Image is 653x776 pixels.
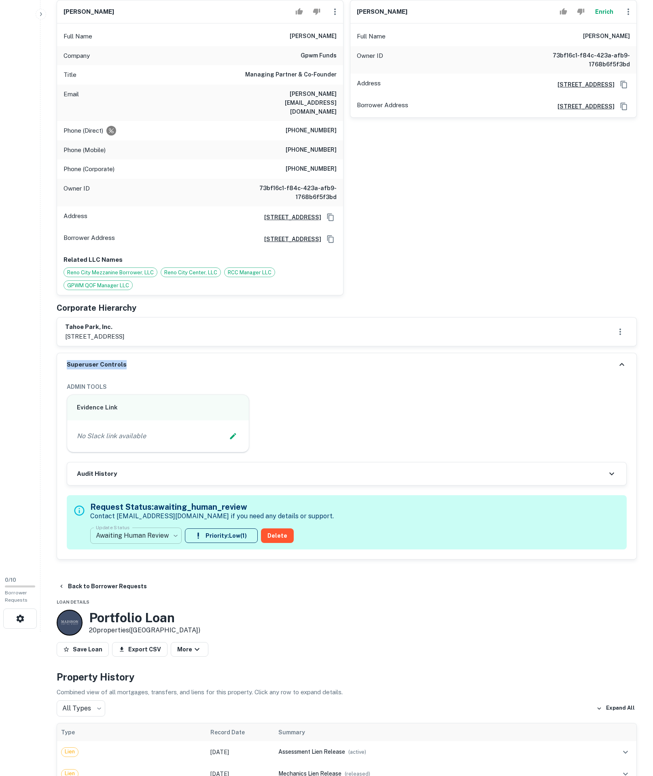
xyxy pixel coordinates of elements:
p: Contact [EMAIL_ADDRESS][DOMAIN_NAME] if you need any details or support. [90,511,334,521]
button: expand row [619,745,632,759]
p: Title [64,70,76,80]
button: Accept [556,4,570,20]
span: Reno City Center, LLC [161,269,220,277]
h6: [PERSON_NAME] [290,32,337,41]
button: Reject [574,4,588,20]
h6: ADMIN TOOLS [67,382,627,391]
span: RCC Manager LLC [225,269,275,277]
h3: Portfolio Loan [89,610,200,625]
span: Borrower Requests [5,590,28,603]
button: Accept [292,4,306,20]
p: Combined view of all mortgages, transfers, and liens for this property. Click any row to expand d... [57,687,637,697]
p: Owner ID [357,51,383,69]
span: GPWM QOF Manager LLC [64,282,132,290]
iframe: Chat Widget [613,711,653,750]
button: Copy Address [618,100,630,112]
p: Full Name [64,32,92,41]
span: ( active ) [348,749,366,755]
p: Owner ID [64,184,90,201]
p: Borrower Address [357,100,408,112]
p: Related LLC Names [64,255,337,265]
h6: Audit History [77,469,117,479]
p: Phone (Corporate) [64,164,114,174]
button: More [171,642,208,657]
p: Email [64,89,79,116]
p: 20 properties ([GEOGRAPHIC_DATA]) [89,625,200,635]
p: Phone (Direct) [64,126,103,136]
button: Export CSV [112,642,167,657]
button: Copy Address [324,233,337,245]
span: assessment lien release [278,748,345,755]
h6: [PHONE_NUMBER] [286,164,337,174]
p: Full Name [357,32,386,41]
button: Reject [310,4,324,20]
td: [DATE] [206,741,274,763]
th: Record Date [206,723,274,741]
a: [STREET_ADDRESS] [551,80,615,89]
h6: Evidence Link [77,403,239,412]
h4: Property History [57,670,637,684]
h5: Request Status: awaiting_human_review [90,501,334,513]
div: All Types [57,700,105,717]
button: Expand All [594,702,637,715]
button: Priority:Low(1) [185,528,258,543]
h6: gpwm funds [301,51,337,61]
h6: Superuser Controls [67,360,127,369]
p: [STREET_ADDRESS] [65,332,124,341]
button: Copy Address [324,211,337,223]
span: Reno City Mezzanine Borrower, LLC [64,269,157,277]
button: Edit Slack Link [227,430,239,442]
a: [STREET_ADDRESS] [551,102,615,111]
h6: [PERSON_NAME] [64,7,114,17]
h6: [PERSON_NAME][EMAIL_ADDRESS][DOMAIN_NAME] [240,89,337,116]
h6: 73bf16c1-f84c-423a-afb9-1768b6f5f3bd [533,51,630,69]
a: [STREET_ADDRESS] [258,235,321,244]
span: Loan Details [57,600,89,604]
button: Copy Address [618,78,630,91]
button: Delete [261,528,294,543]
p: Phone (Mobile) [64,145,106,155]
span: Lien [61,748,78,756]
p: Address [357,78,381,91]
h6: tahoe park, inc. [65,322,124,332]
h6: [PHONE_NUMBER] [286,126,337,136]
h6: [PHONE_NUMBER] [286,145,337,155]
p: Company [64,51,90,61]
button: Enrich [591,4,617,20]
h6: 73bf16c1-f84c-423a-afb9-1768b6f5f3bd [240,184,337,201]
h6: [PERSON_NAME] [583,32,630,41]
h6: [PERSON_NAME] [357,7,407,17]
p: Borrower Address [64,233,115,245]
button: Back to Borrower Requests [55,579,150,594]
p: No Slack link available [77,431,146,441]
th: Type [57,723,206,741]
button: Save Loan [57,642,109,657]
h6: Managing Partner & Co-Founder [245,70,337,80]
h5: Corporate Hierarchy [57,302,136,314]
label: Update Status [96,524,129,531]
a: [STREET_ADDRESS] [258,213,321,222]
div: Requests to not be contacted at this number [106,126,116,136]
th: Summary [274,723,602,741]
div: Awaiting Human Review [90,524,182,547]
span: 0 / 10 [5,577,16,583]
p: Address [64,211,87,223]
